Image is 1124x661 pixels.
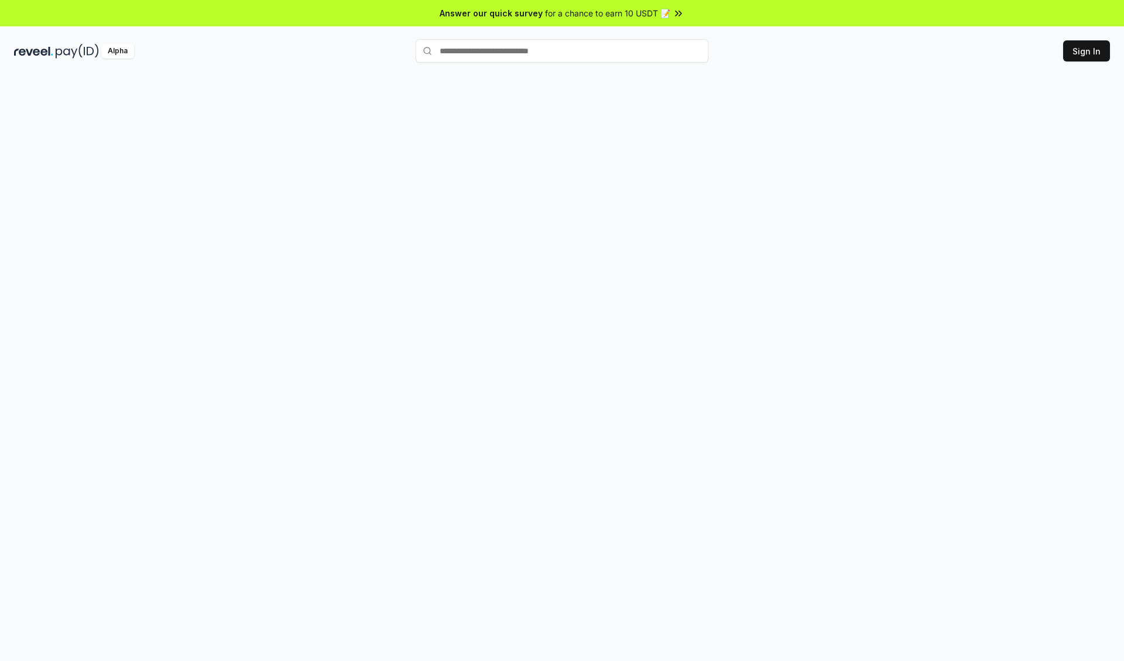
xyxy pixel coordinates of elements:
button: Sign In [1063,40,1110,61]
div: Alpha [101,44,134,59]
span: for a chance to earn 10 USDT 📝 [545,7,670,19]
img: reveel_dark [14,44,53,59]
span: Answer our quick survey [440,7,543,19]
img: pay_id [56,44,99,59]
